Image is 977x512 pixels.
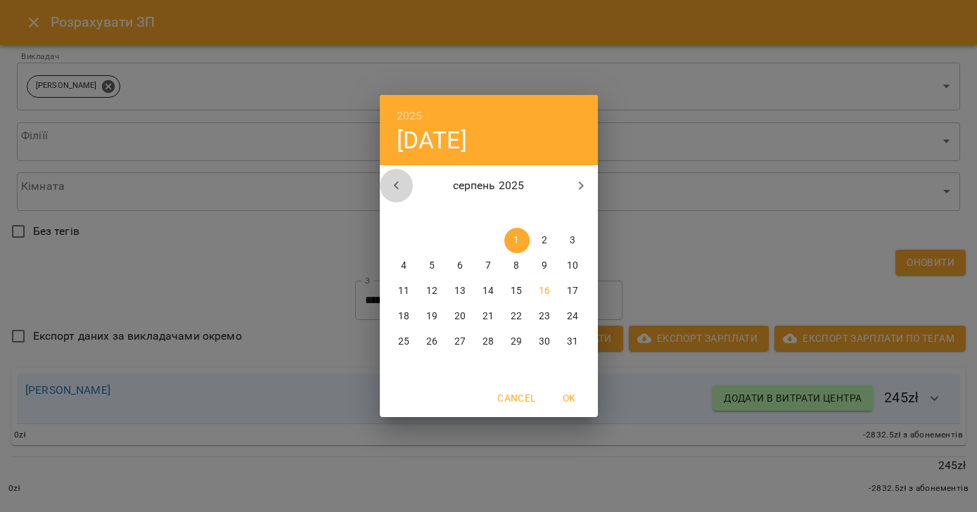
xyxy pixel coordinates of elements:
[398,335,409,349] p: 25
[504,207,530,221] span: пт
[567,284,578,298] p: 17
[476,304,502,329] button: 21
[504,253,530,279] button: 8
[398,309,409,324] p: 18
[539,284,550,298] p: 16
[567,259,578,273] p: 10
[392,253,417,279] button: 4
[511,335,522,349] p: 29
[420,279,445,304] button: 12
[476,329,502,354] button: 28
[497,390,535,407] span: Cancel
[511,284,522,298] p: 15
[561,253,586,279] button: 10
[504,304,530,329] button: 22
[532,207,558,221] span: сб
[476,253,502,279] button: 7
[448,207,473,221] span: ср
[532,304,558,329] button: 23
[570,233,575,248] p: 3
[420,304,445,329] button: 19
[561,207,586,221] span: нд
[392,329,417,354] button: 25
[392,207,417,221] span: пн
[504,228,530,253] button: 1
[448,253,473,279] button: 6
[426,284,438,298] p: 12
[426,335,438,349] p: 26
[448,279,473,304] button: 13
[483,284,494,298] p: 14
[511,309,522,324] p: 22
[547,385,592,411] button: OK
[392,279,417,304] button: 11
[413,177,564,194] p: серпень 2025
[397,106,423,126] button: 2025
[420,207,445,221] span: вт
[504,329,530,354] button: 29
[532,329,558,354] button: 30
[561,304,586,329] button: 24
[542,259,547,273] p: 9
[532,253,558,279] button: 9
[457,259,463,273] p: 6
[476,207,502,221] span: чт
[420,253,445,279] button: 5
[448,304,473,329] button: 20
[483,309,494,324] p: 21
[454,284,466,298] p: 13
[397,126,467,155] button: [DATE]
[532,279,558,304] button: 16
[492,385,541,411] button: Cancel
[454,335,466,349] p: 27
[567,309,578,324] p: 24
[448,329,473,354] button: 27
[567,335,578,349] p: 31
[454,309,466,324] p: 20
[532,228,558,253] button: 2
[483,335,494,349] p: 28
[553,390,587,407] span: OK
[426,309,438,324] p: 19
[476,279,502,304] button: 14
[513,259,519,273] p: 8
[561,228,586,253] button: 3
[429,259,435,273] p: 5
[401,259,407,273] p: 4
[539,309,550,324] p: 23
[561,279,586,304] button: 17
[542,233,547,248] p: 2
[504,279,530,304] button: 15
[392,304,417,329] button: 18
[513,233,519,248] p: 1
[561,329,586,354] button: 31
[398,284,409,298] p: 11
[485,259,491,273] p: 7
[539,335,550,349] p: 30
[420,329,445,354] button: 26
